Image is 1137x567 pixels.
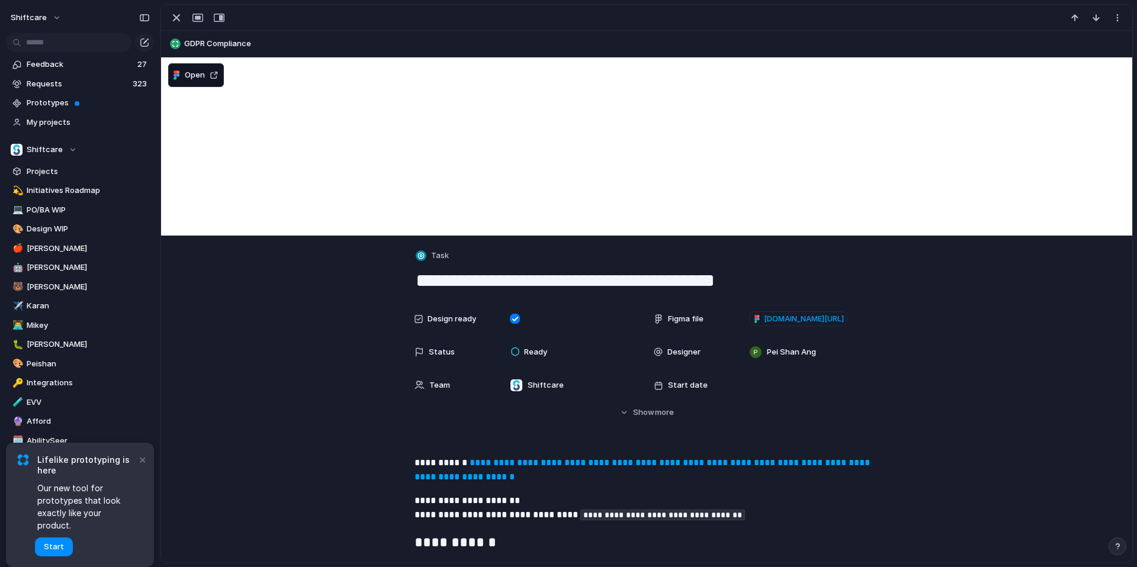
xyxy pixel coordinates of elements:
[11,415,23,427] button: 🔮
[429,346,455,358] span: Status
[27,78,129,90] span: Requests
[6,317,154,334] a: 👨‍💻Mikey
[37,455,136,476] span: Lifelike prototyping is here
[37,482,136,531] span: Our new tool for prototypes that look exactly like your product.
[6,201,154,219] a: 💻PO/BA WIP
[6,182,154,199] a: 💫Initiatives Roadmap
[6,114,154,131] a: My projects
[11,339,23,350] button: 🐛
[6,278,154,296] a: 🐻[PERSON_NAME]
[633,407,654,418] span: Show
[12,223,21,236] div: 🎨
[12,395,21,409] div: 🧪
[429,379,450,391] span: Team
[12,241,21,255] div: 🍎
[12,338,21,352] div: 🐛
[6,413,154,430] a: 🔮Afford
[12,261,21,275] div: 🤖
[27,358,150,370] span: Peishan
[27,415,150,427] span: Afford
[12,415,21,429] div: 🔮
[431,250,449,262] span: Task
[655,407,674,418] span: more
[12,203,21,217] div: 💻
[27,223,150,235] span: Design WIP
[137,59,149,70] span: 27
[27,300,150,312] span: Karan
[6,355,154,373] div: 🎨Peishan
[11,262,23,273] button: 🤖
[6,259,154,276] a: 🤖[PERSON_NAME]
[27,97,150,109] span: Prototypes
[11,243,23,254] button: 🍎
[27,262,150,273] span: [PERSON_NAME]
[6,297,154,315] a: ✈️Karan
[27,144,63,156] span: Shiftcare
[11,204,23,216] button: 💻
[135,452,149,466] button: Dismiss
[528,379,564,391] span: Shiftcare
[12,184,21,198] div: 💫
[12,376,21,390] div: 🔑
[5,8,68,27] button: shiftcare
[668,313,704,325] span: Figma file
[12,318,21,332] div: 👨‍💻
[11,12,47,24] span: shiftcare
[6,374,154,392] a: 🔑Integrations
[11,300,23,312] button: ✈️
[12,434,21,447] div: 🗓️
[11,281,23,293] button: 🐻
[668,379,708,391] span: Start date
[27,243,150,254] span: [PERSON_NAME]
[27,320,150,331] span: Mikey
[11,358,23,370] button: 🎨
[133,78,149,90] span: 323
[27,185,150,196] span: Initiatives Roadmap
[12,299,21,313] div: ✈️
[44,541,64,553] span: Start
[6,240,154,257] div: 🍎[PERSON_NAME]
[428,313,476,325] span: Design ready
[166,34,1127,53] button: GDPR Compliance
[764,313,844,325] span: [DOMAIN_NAME][URL]
[11,185,23,196] button: 💫
[11,377,23,389] button: 🔑
[6,394,154,411] a: 🧪EVV
[27,377,150,389] span: Integrations
[11,320,23,331] button: 👨‍💻
[749,311,847,327] a: [DOMAIN_NAME][URL]
[27,59,134,70] span: Feedback
[6,56,154,73] a: Feedback27
[27,166,150,178] span: Projects
[6,75,154,93] a: Requests323
[27,117,150,128] span: My projects
[415,402,879,423] button: Showmore
[27,397,150,408] span: EVV
[6,336,154,353] a: 🐛[PERSON_NAME]
[184,38,1127,50] span: GDPR Compliance
[11,397,23,408] button: 🧪
[11,223,23,235] button: 🎨
[6,141,154,159] button: Shiftcare
[6,220,154,238] a: 🎨Design WIP
[168,63,224,87] button: Open
[6,432,154,450] a: 🗓️AbilitySeer
[667,346,701,358] span: Designer
[6,163,154,181] a: Projects
[185,69,205,81] span: Open
[27,435,150,447] span: AbilitySeer
[12,280,21,294] div: 🐻
[11,435,23,447] button: 🗓️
